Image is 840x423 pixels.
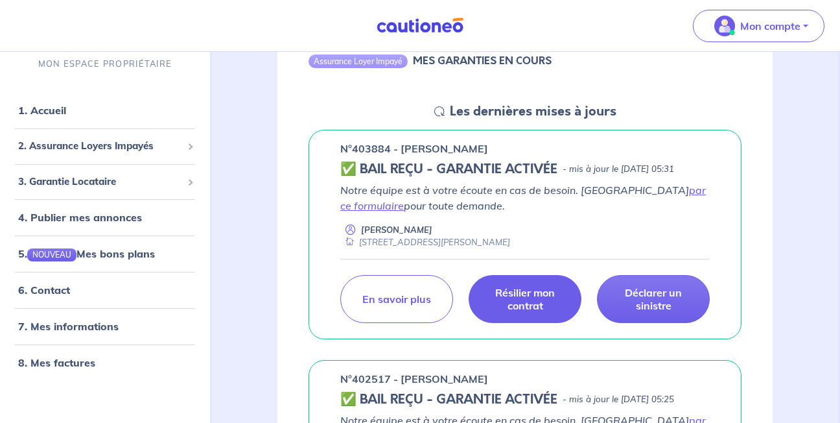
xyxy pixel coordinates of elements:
a: Résilier mon contrat [469,275,581,323]
p: [PERSON_NAME] [361,224,432,236]
div: 8. Mes factures [5,350,205,376]
div: 4. Publier mes annonces [5,204,205,230]
a: En savoir plus [340,275,453,323]
span: 2. Assurance Loyers Impayés [18,139,182,154]
div: 1. Accueil [5,97,205,123]
p: Résilier mon contrat [485,286,565,312]
div: 7. Mes informations [5,314,205,340]
p: - mis à jour le [DATE] 05:31 [563,163,674,176]
p: Mon compte [740,18,800,34]
a: 1. Accueil [18,104,66,117]
h5: ✅ BAIL REÇU - GARANTIE ACTIVÉE [340,162,557,177]
div: 6. Contact [5,278,205,304]
p: - mis à jour le [DATE] 05:25 [563,393,674,406]
p: n°403884 - [PERSON_NAME] [340,141,488,156]
a: 7. Mes informations [18,320,119,333]
div: [STREET_ADDRESS][PERSON_NAME] [340,236,510,248]
a: 6. Contact [18,284,70,297]
a: 5.NOUVEAUMes bons plans [18,247,155,260]
div: state: CONTRACT-VALIDATED, Context: ,MAYBE-CERTIFICATE,,LESSOR-DOCUMENTS,IS-ODEALIM [340,162,710,177]
p: n°402517 - [PERSON_NAME] [340,371,488,387]
a: 4. Publier mes annonces [18,211,142,224]
button: illu_account_valid_menu.svgMon compte [693,10,824,42]
p: Déclarer un sinistre [613,286,694,312]
div: 3. Garantie Locataire [5,169,205,195]
img: illu_account_valid_menu.svg [714,16,735,36]
a: Déclarer un sinistre [597,275,710,323]
p: Notre équipe est à votre écoute en cas de besoin. [GEOGRAPHIC_DATA] pour toute demande. [340,182,710,213]
div: state: CONTRACT-VALIDATED, Context: ,MAYBE-CERTIFICATE,,LESSOR-DOCUMENTS,IS-ODEALIM [340,392,710,407]
span: 3. Garantie Locataire [18,175,182,189]
div: 5.NOUVEAUMes bons plans [5,241,205,267]
p: En savoir plus [362,293,431,306]
h5: ✅ BAIL REÇU - GARANTIE ACTIVÉE [340,392,557,407]
p: MON ESPACE PROPRIÉTAIRE [38,58,172,70]
div: 2. Assurance Loyers Impayés [5,134,205,159]
a: 8. Mes factures [18,357,95,370]
h6: MES GARANTIES EN COURS [413,54,552,67]
div: Assurance Loyer Impayé [309,54,408,67]
img: Cautioneo [371,18,469,34]
a: par ce formulaire [340,184,706,212]
h5: Les dernières mises à jours [450,104,616,119]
